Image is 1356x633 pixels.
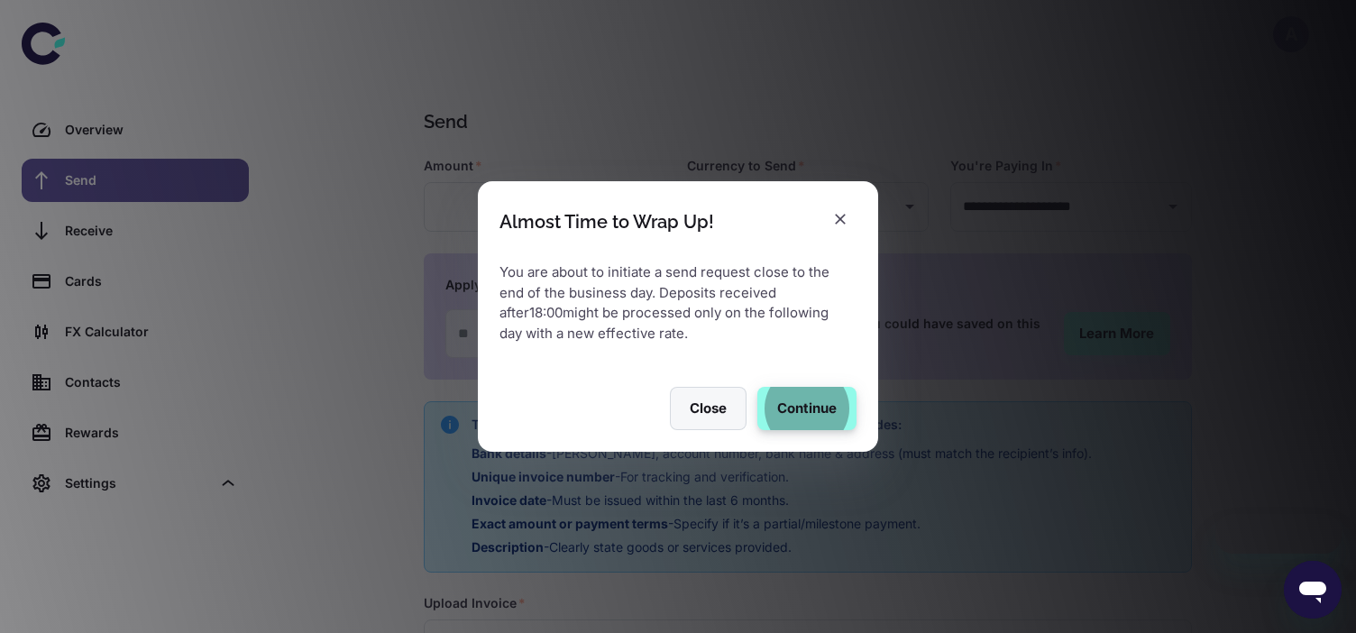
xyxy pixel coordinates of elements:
button: Close [670,387,747,430]
iframe: Button to launch messaging window [1284,561,1342,619]
button: Continue [757,387,857,430]
p: You are about to initiate a send request close to the end of the business day. Deposits received ... [499,262,857,344]
iframe: Message from company [1215,514,1342,554]
div: Almost Time to Wrap Up! [499,211,714,233]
